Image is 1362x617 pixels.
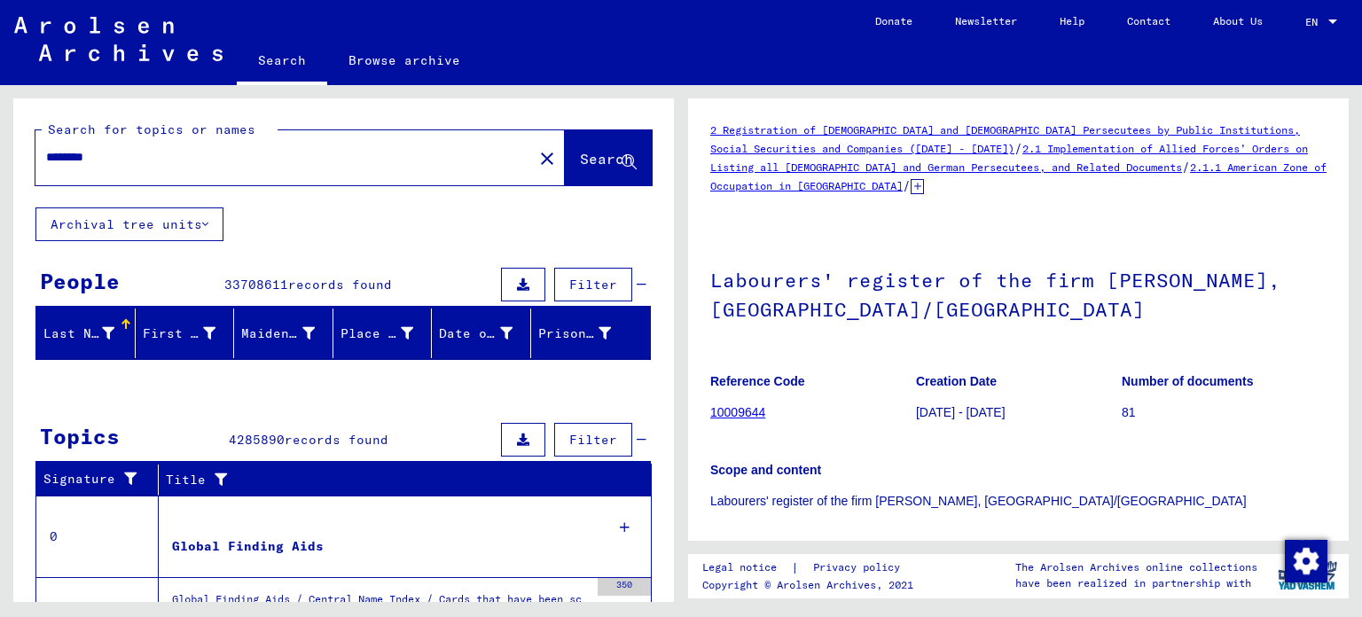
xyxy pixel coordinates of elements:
p: Copyright © Arolsen Archives, 2021 [702,577,921,593]
div: 350 [598,578,651,596]
img: yv_logo.png [1274,553,1341,597]
div: Prisoner # [538,319,634,348]
div: Prisoner # [538,324,612,343]
div: Global Finding Aids [172,537,324,556]
div: Date of Birth [439,324,513,343]
div: Signature [43,465,162,494]
a: Browse archive [327,39,481,82]
div: Place of Birth [340,324,414,343]
b: Number of documents [1122,374,1254,388]
mat-icon: close [536,148,558,169]
img: Arolsen_neg.svg [14,17,223,61]
a: Privacy policy [799,558,921,577]
div: Last Name [43,319,137,348]
p: have been realized in partnership with [1015,575,1257,591]
div: Date of Birth [439,319,535,348]
span: EN [1305,16,1325,28]
p: The Arolsen Archives online collections [1015,559,1257,575]
h1: Labourers' register of the firm [PERSON_NAME], [GEOGRAPHIC_DATA]/[GEOGRAPHIC_DATA] [710,239,1327,347]
span: records found [285,432,388,448]
mat-label: Search for topics or names [48,121,255,137]
div: Global Finding Aids / Central Name Index / Cards that have been scanned during first sequential m... [172,591,589,616]
p: [DATE] - [DATE] [916,403,1121,422]
a: 10009644 [710,405,765,419]
div: First Name [143,319,239,348]
div: Title [166,471,616,489]
span: Filter [569,432,617,448]
a: Legal notice [702,558,791,577]
span: / [903,177,911,193]
span: / [1014,140,1022,156]
div: Title [166,465,634,494]
div: First Name [143,324,216,343]
td: 0 [36,496,159,577]
button: Filter [554,268,632,301]
button: Filter [554,423,632,457]
div: Maiden Name [241,319,337,348]
div: People [40,265,120,297]
mat-header-cell: Prisoner # [531,308,651,358]
div: Maiden Name [241,324,315,343]
div: | [702,558,921,577]
button: Archival tree units [35,207,223,241]
img: Change consent [1285,540,1327,582]
b: Creation Date [916,374,997,388]
mat-header-cell: Date of Birth [432,308,531,358]
div: Place of Birth [340,319,436,348]
div: Signature [43,470,145,488]
mat-header-cell: Maiden Name [234,308,333,358]
b: Reference Code [710,374,805,388]
div: Last Name [43,324,114,343]
p: 81 [1122,403,1327,422]
div: Topics [40,420,120,452]
mat-header-cell: Last Name [36,308,136,358]
span: Search [580,150,633,168]
span: Filter [569,277,617,293]
button: Clear [529,140,565,176]
p: Labourers' register of the firm [PERSON_NAME], [GEOGRAPHIC_DATA]/[GEOGRAPHIC_DATA] [710,492,1327,511]
button: Search [565,130,652,185]
span: 4285890 [229,432,285,448]
mat-header-cell: First Name [136,308,235,358]
span: 33708611 [224,277,288,293]
span: records found [288,277,392,293]
a: 2 Registration of [DEMOGRAPHIC_DATA] and [DEMOGRAPHIC_DATA] Persecutees by Public Institutions, S... [710,123,1300,155]
span: / [1182,159,1190,175]
mat-header-cell: Place of Birth [333,308,433,358]
b: Scope and content [710,463,821,477]
a: Search [237,39,327,85]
